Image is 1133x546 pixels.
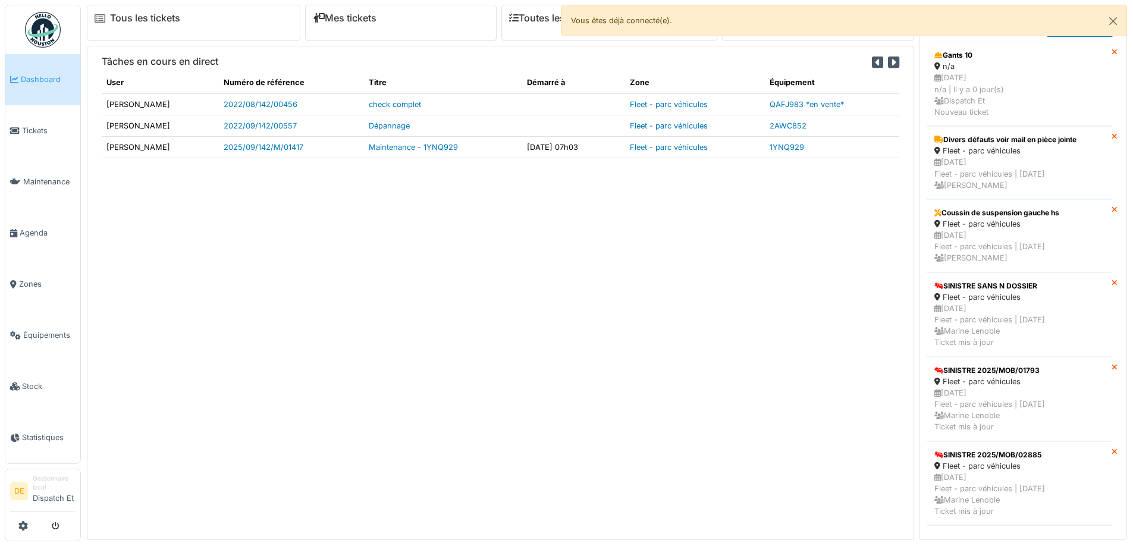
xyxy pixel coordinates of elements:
[522,72,625,93] th: Démarré à
[313,12,376,24] a: Mes tickets
[934,387,1104,433] div: [DATE] Fleet - parc véhicules | [DATE] Marine Lenoble Ticket mis à jour
[364,72,522,93] th: Titre
[5,208,80,259] a: Agenda
[927,42,1112,126] a: Gants 10 n/a [DATE]n/a | Il y a 0 jour(s) Dispatch EtNouveau ticket
[23,176,76,187] span: Maintenance
[927,357,1112,441] a: SINISTRE 2025/MOB/01793 Fleet - parc véhicules [DATE]Fleet - parc véhicules | [DATE] Marine Lenob...
[22,381,76,392] span: Stock
[22,432,76,443] span: Statistiques
[927,199,1112,272] a: Coussin de suspension gauche hs Fleet - parc véhicules [DATE]Fleet - parc véhicules | [DATE] [PER...
[219,72,364,93] th: Numéro de référence
[927,441,1112,526] a: SINISTRE 2025/MOB/02885 Fleet - parc véhicules [DATE]Fleet - parc véhicules | [DATE] Marine Lenob...
[934,72,1104,118] div: [DATE] n/a | Il y a 0 jour(s) Dispatch Et Nouveau ticket
[5,156,80,208] a: Maintenance
[102,136,219,158] td: [PERSON_NAME]
[630,143,708,152] a: Fleet - parc véhicules
[770,100,844,109] a: QAFJ983 *en vente*
[934,376,1104,387] div: Fleet - parc véhicules
[10,474,76,512] a: DE Gestionnaire localDispatch Et
[5,361,80,412] a: Stock
[625,72,765,93] th: Zone
[369,100,421,109] a: check complet
[934,281,1104,291] div: SINISTRE SANS N DOSSIER
[934,291,1104,303] div: Fleet - parc véhicules
[509,12,598,24] a: Toutes les tâches
[934,134,1104,145] div: Divers défauts voir mail en pièce jointe
[102,115,219,136] td: [PERSON_NAME]
[927,126,1112,199] a: Divers défauts voir mail en pièce jointe Fleet - parc véhicules [DATE]Fleet - parc véhicules | [D...
[934,230,1104,264] div: [DATE] Fleet - parc véhicules | [DATE] [PERSON_NAME]
[19,278,76,290] span: Zones
[934,61,1104,72] div: n/a
[934,145,1104,156] div: Fleet - parc véhicules
[934,450,1104,460] div: SINISTRE 2025/MOB/02885
[934,156,1104,191] div: [DATE] Fleet - parc véhicules | [DATE] [PERSON_NAME]
[25,12,61,48] img: Badge_color-CXgf-gQk.svg
[106,78,124,87] span: translation missing: fr.shared.user
[934,208,1104,218] div: Coussin de suspension gauche hs
[224,121,297,130] a: 2022/09/142/00557
[934,460,1104,472] div: Fleet - parc véhicules
[224,100,297,109] a: 2022/08/142/00456
[630,121,708,130] a: Fleet - parc véhicules
[934,365,1104,376] div: SINISTRE 2025/MOB/01793
[770,121,806,130] a: 2AWC852
[934,218,1104,230] div: Fleet - parc véhicules
[20,227,76,239] span: Agenda
[22,125,76,136] span: Tickets
[765,72,899,93] th: Équipement
[10,482,28,500] li: DE
[110,12,180,24] a: Tous les tickets
[927,272,1112,357] a: SINISTRE SANS N DOSSIER Fleet - parc véhicules [DATE]Fleet - parc véhicules | [DATE] Marine Lenob...
[5,310,80,361] a: Équipements
[770,143,804,152] a: 1YNQ929
[1100,5,1126,37] button: Close
[369,121,410,130] a: Dépannage
[5,259,80,310] a: Zones
[102,56,218,67] h6: Tâches en cours en direct
[5,412,80,463] a: Statistiques
[102,93,219,115] td: [PERSON_NAME]
[23,330,76,341] span: Équipements
[224,143,303,152] a: 2025/09/142/M/01417
[934,50,1104,61] div: Gants 10
[369,143,458,152] a: Maintenance - 1YNQ929
[33,474,76,509] li: Dispatch Et
[934,303,1104,349] div: [DATE] Fleet - parc véhicules | [DATE] Marine Lenoble Ticket mis à jour
[630,100,708,109] a: Fleet - parc véhicules
[21,74,76,85] span: Dashboard
[934,472,1104,517] div: [DATE] Fleet - parc véhicules | [DATE] Marine Lenoble Ticket mis à jour
[522,136,625,158] td: [DATE] 07h03
[33,474,76,492] div: Gestionnaire local
[5,105,80,156] a: Tickets
[5,54,80,105] a: Dashboard
[561,5,1128,36] div: Vous êtes déjà connecté(e).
